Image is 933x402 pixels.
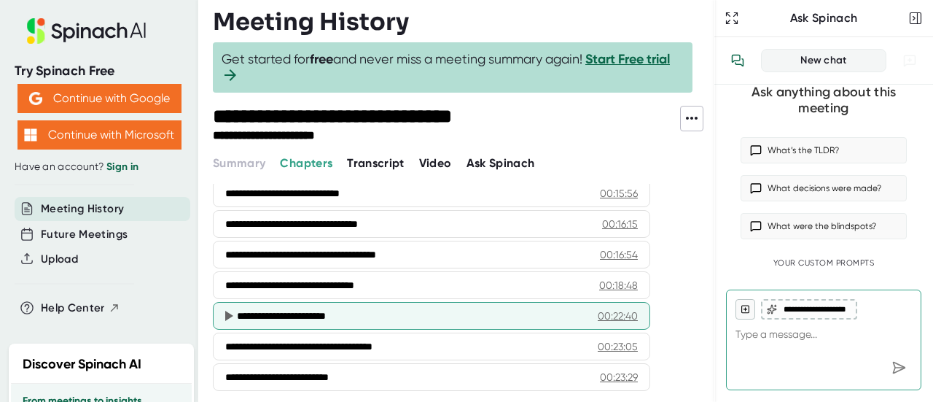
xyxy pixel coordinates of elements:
button: What’s the TLDR? [741,137,907,163]
b: free [310,51,333,67]
div: New chat [770,54,877,67]
span: Video [419,156,452,170]
span: Get started for and never miss a meeting summary again! [222,51,684,84]
button: Expand to Ask Spinach page [722,8,742,28]
img: Aehbyd4JwY73AAAAAElFTkSuQmCC [29,92,42,105]
div: 00:16:15 [602,217,638,231]
button: Chapters [280,155,332,172]
div: 00:15:56 [600,186,638,201]
button: What decisions were made? [741,175,907,201]
div: Send message [886,355,912,381]
div: Try Spinach Free [15,63,184,80]
div: Have an account? [15,161,184,174]
div: Ask Spinach [742,11,905,26]
a: Start Free trial [585,51,670,67]
button: Continue with Google [17,84,181,113]
button: Help Center [41,300,120,317]
span: Chapters [280,156,332,170]
button: Video [419,155,452,172]
button: View conversation history [723,46,752,75]
button: What were the blindspots? [741,213,907,239]
button: Upload [41,251,78,268]
button: Close conversation sidebar [905,8,926,28]
span: Summary [213,156,265,170]
div: Your Custom Prompts [741,258,907,268]
button: Future Meetings [41,226,128,243]
button: Summary [213,155,265,172]
a: Sign in [106,161,138,173]
button: Ask Spinach [466,155,535,172]
div: Ask anything about this meeting [741,84,907,117]
div: 00:23:29 [600,370,638,384]
h3: Meeting History [213,8,409,36]
h2: Discover Spinach AI [23,355,141,374]
button: Meeting History [41,201,124,217]
div: 00:16:54 [600,247,638,262]
div: 00:18:48 [599,278,638,293]
button: Continue with Microsoft [17,120,181,150]
span: Help Center [41,300,105,317]
div: 00:22:40 [598,309,638,323]
span: Transcript [347,156,405,170]
span: Ask Spinach [466,156,535,170]
button: Transcript [347,155,405,172]
div: 00:23:05 [598,339,638,354]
